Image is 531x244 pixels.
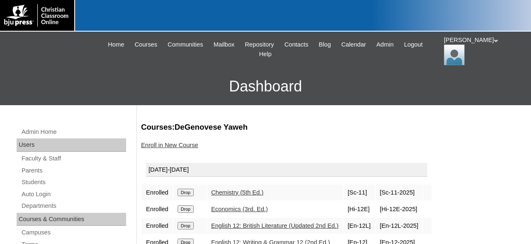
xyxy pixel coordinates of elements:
[17,138,126,152] div: Users
[178,189,194,196] input: Drop
[343,185,375,200] td: [Sc-11]
[134,40,157,49] span: Courses
[343,201,375,217] td: [Hi-12E]
[343,218,375,234] td: [En-12L]
[146,163,427,177] div: [DATE]-[DATE]
[241,40,278,49] a: Repository
[4,4,70,27] img: logo-white.png
[104,40,128,49] a: Home
[319,40,331,49] span: Blog
[255,49,275,59] a: Help
[21,153,126,164] a: Faculty & Staff
[372,40,398,49] a: Admin
[108,40,124,49] span: Home
[130,40,161,49] a: Courses
[341,40,366,49] span: Calendar
[375,201,422,217] td: [Hi-12E-2025]
[21,227,126,238] a: Campuses
[178,205,194,213] input: Drop
[4,68,527,105] h3: Dashboard
[314,40,335,49] a: Blog
[214,40,235,49] span: Mailbox
[400,40,427,49] a: Logout
[21,165,126,176] a: Parents
[259,49,271,59] span: Help
[375,218,422,234] td: [En-12L-2025]
[375,185,422,200] td: [Sc-11-2025]
[21,127,126,137] a: Admin Home
[284,40,308,49] span: Contacts
[337,40,370,49] a: Calendar
[21,201,126,211] a: Departments
[280,40,312,49] a: Contacts
[168,40,203,49] span: Communities
[142,218,173,234] td: Enrolled
[21,189,126,200] a: Auto Login
[178,222,194,229] input: Drop
[376,40,394,49] span: Admin
[17,213,126,226] div: Courses & Communities
[211,206,268,212] a: Economics (3rd. Ed.)
[211,222,339,229] a: English 12: British Literature (Updated 2nd Ed.)
[141,122,523,133] h3: Courses:DeGenovese Yaweh
[444,36,523,65] div: [PERSON_NAME]
[245,40,274,49] span: Repository
[444,44,465,65] img: Jonelle Rodriguez
[141,142,198,148] a: Enroll in New Course
[209,40,239,49] a: Mailbox
[21,177,126,187] a: Students
[211,189,263,196] a: Chemistry (5th Ed.)
[404,40,423,49] span: Logout
[142,185,173,200] td: Enrolled
[163,40,207,49] a: Communities
[142,201,173,217] td: Enrolled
